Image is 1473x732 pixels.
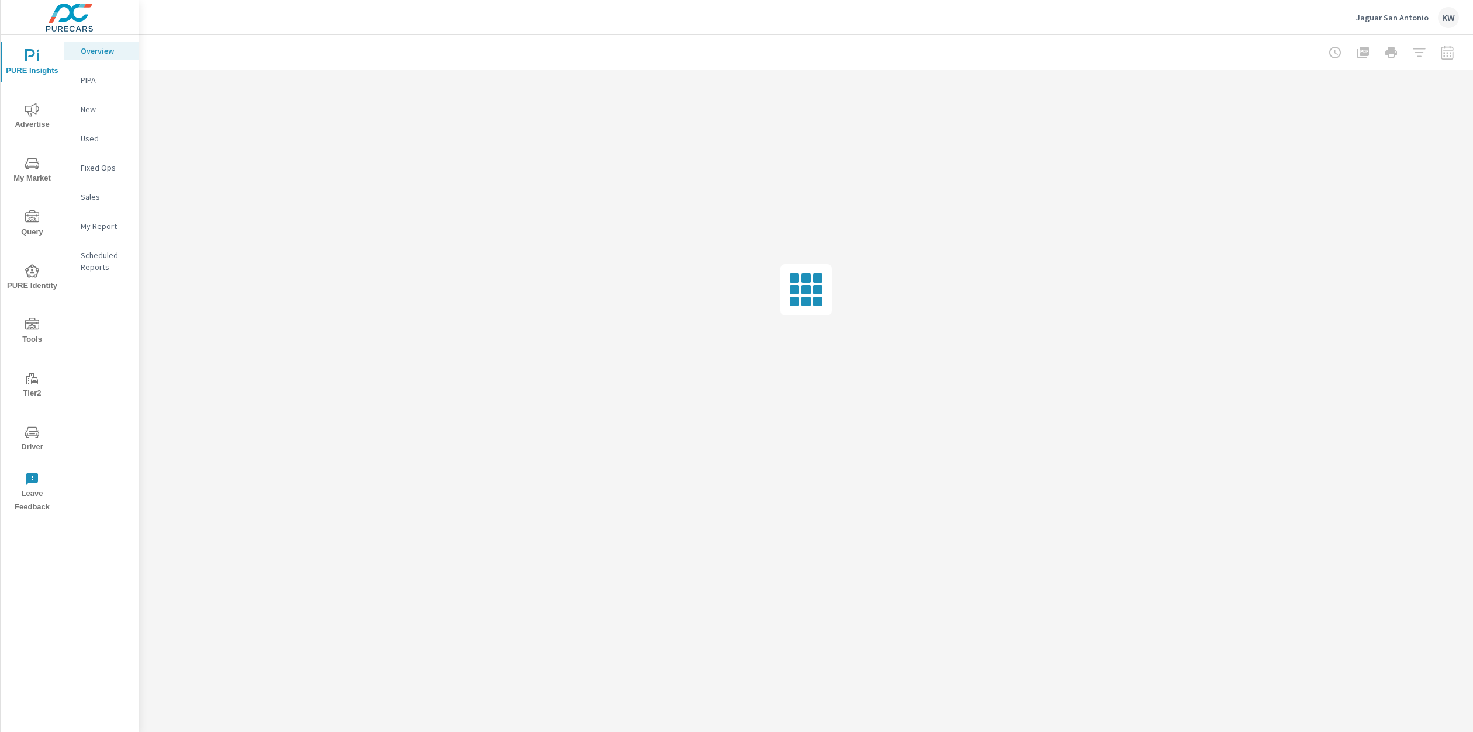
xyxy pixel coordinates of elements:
[64,188,139,206] div: Sales
[64,247,139,276] div: Scheduled Reports
[4,210,60,239] span: Query
[4,372,60,400] span: Tier2
[81,74,129,86] p: PIPA
[64,217,139,235] div: My Report
[1356,12,1429,23] p: Jaguar San Antonio
[81,249,129,273] p: Scheduled Reports
[81,220,129,232] p: My Report
[81,133,129,144] p: Used
[4,103,60,131] span: Advertise
[81,45,129,57] p: Overview
[4,472,60,514] span: Leave Feedback
[81,191,129,203] p: Sales
[64,71,139,89] div: PIPA
[64,100,139,118] div: New
[4,318,60,346] span: Tools
[81,162,129,174] p: Fixed Ops
[64,130,139,147] div: Used
[64,42,139,60] div: Overview
[81,103,129,115] p: New
[64,159,139,176] div: Fixed Ops
[1,35,64,519] div: nav menu
[4,157,60,185] span: My Market
[4,49,60,78] span: PURE Insights
[1438,7,1459,28] div: KW
[4,425,60,454] span: Driver
[4,264,60,293] span: PURE Identity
